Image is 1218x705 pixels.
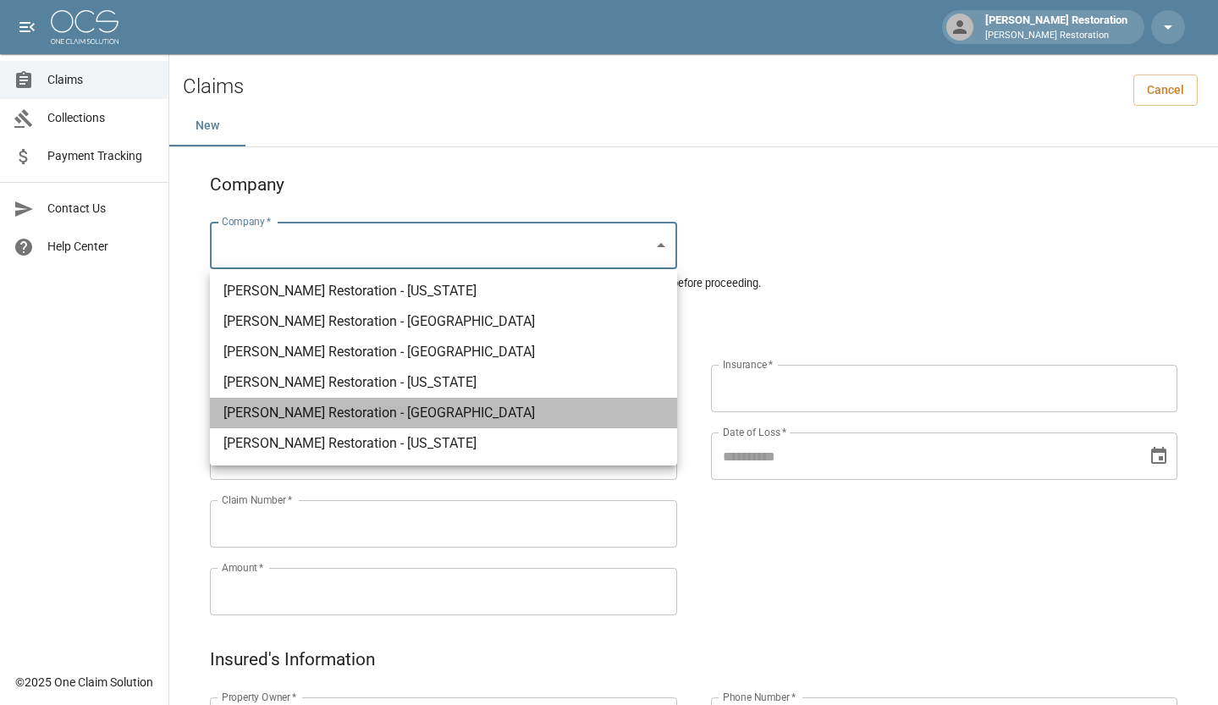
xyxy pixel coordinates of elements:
[210,398,677,428] li: [PERSON_NAME] Restoration - [GEOGRAPHIC_DATA]
[210,428,677,459] li: [PERSON_NAME] Restoration - [US_STATE]
[210,367,677,398] li: [PERSON_NAME] Restoration - [US_STATE]
[210,276,677,306] li: [PERSON_NAME] Restoration - [US_STATE]
[210,306,677,337] li: [PERSON_NAME] Restoration - [GEOGRAPHIC_DATA]
[210,337,677,367] li: [PERSON_NAME] Restoration - [GEOGRAPHIC_DATA]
